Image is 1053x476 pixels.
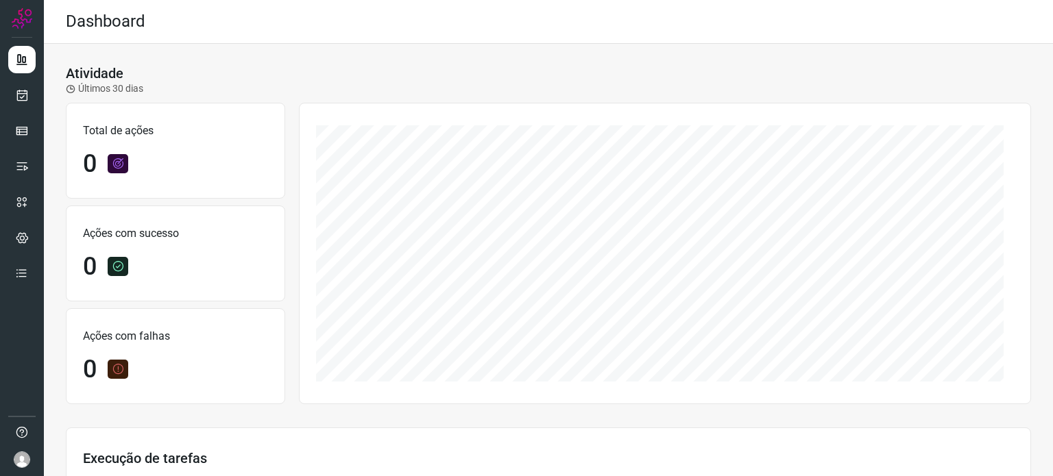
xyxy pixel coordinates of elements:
h1: 0 [83,252,97,281]
h3: Atividade [66,65,123,82]
p: Total de ações [83,123,268,139]
img: avatar-user-boy.jpg [14,451,30,468]
h3: Execução de tarefas [83,450,1014,466]
h1: 0 [83,355,97,384]
p: Ações com sucesso [83,225,268,242]
p: Ações com falhas [83,328,268,345]
p: Últimos 30 dias [66,82,143,96]
img: Logo [12,8,32,29]
h2: Dashboard [66,12,145,32]
h1: 0 [83,149,97,179]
